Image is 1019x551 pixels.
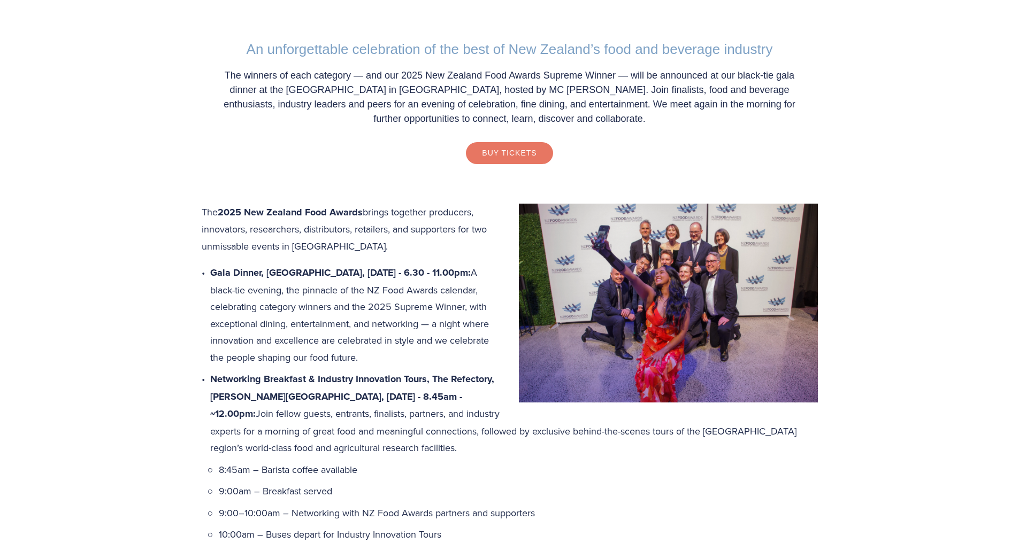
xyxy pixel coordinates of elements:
h2: An unforgettable celebration of the best of New Zealand’s food and beverage industry [212,41,807,58]
strong: Gala Dinner, [GEOGRAPHIC_DATA], [DATE] - 6.30 - 11.00pm: [210,266,471,280]
p: Join fellow guests, entrants, finalists, partners, and industry experts for a morning of great fo... [210,370,818,456]
p: 10:00am – Buses depart for Industry Innovation Tours [219,526,818,543]
p: 8:45am – Barista coffee available [219,461,818,478]
p: 9:00–10:00am – Networking with NZ Food Awards partners and supporters [219,505,818,522]
a: Buy Tickets [466,142,553,164]
p: 9:00am – Breakfast served [219,483,818,500]
strong: 2025 New Zealand Food Awards [218,205,363,219]
p: A black-tie evening, the pinnacle of the NZ Food Awards calendar, celebrating category winners an... [210,264,818,366]
p: The brings together producers, innovators, researchers, distributors, retailers, and supporters f... [202,204,818,255]
strong: Networking Breakfast & Industry Innovation Tours, The Refectory, [PERSON_NAME][GEOGRAPHIC_DATA], ... [210,372,497,421]
p: The winners of each category — and our 2025 New Zealand Food Awards Supreme Winner — will be anno... [212,68,807,126]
